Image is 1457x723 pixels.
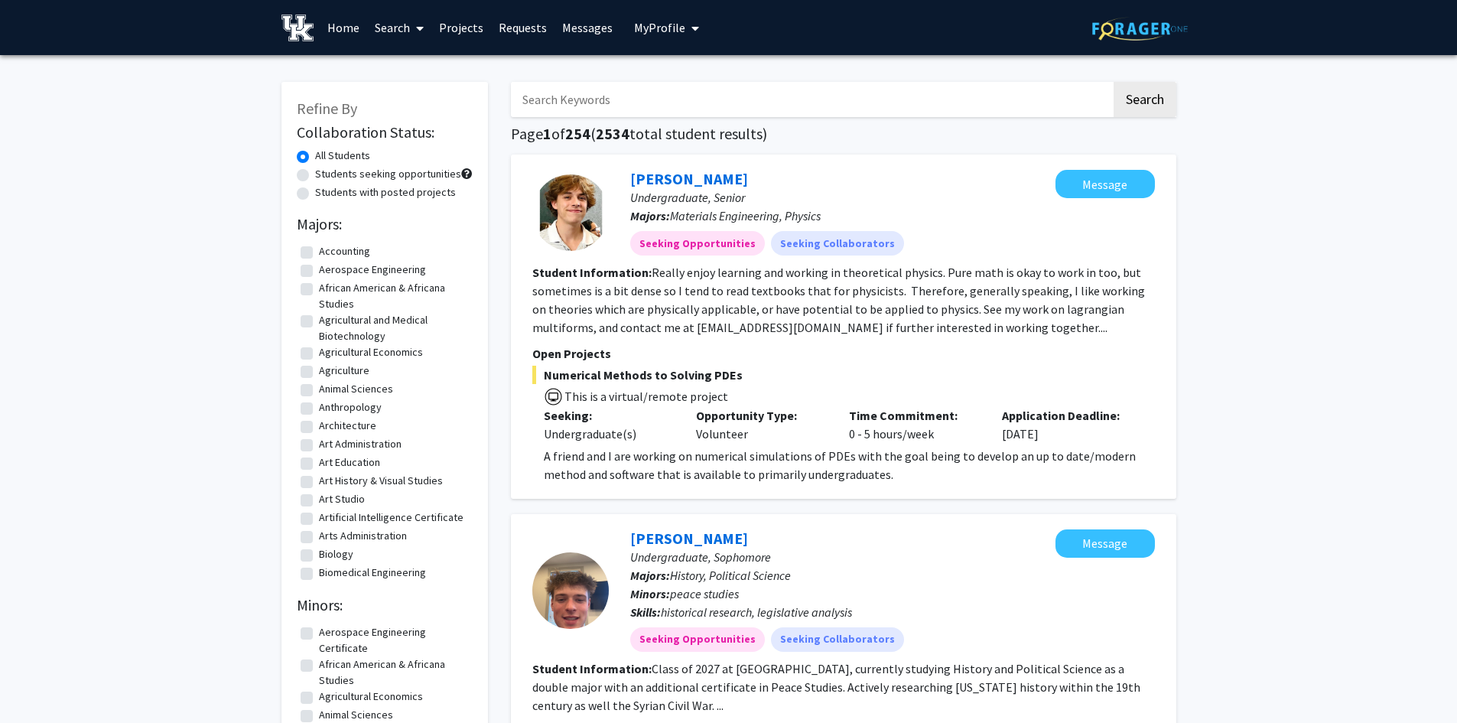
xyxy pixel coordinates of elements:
b: Skills: [630,604,661,620]
h2: Minors: [297,596,473,614]
button: Message Reece Harris [1055,529,1155,558]
label: Anthropology [319,399,382,415]
a: Home [320,1,367,54]
div: Volunteer [685,406,837,443]
p: Application Deadline: [1002,406,1132,425]
span: This is a virtual/remote project [563,389,728,404]
button: Search [1114,82,1176,117]
label: Agriculture [319,363,369,379]
label: Accounting [319,243,370,259]
label: Students with posted projects [315,184,456,200]
span: My Profile [634,20,685,35]
p: Seeking: [544,406,674,425]
a: Requests [491,1,555,54]
label: Art Studio [319,491,365,507]
label: African American & Africana Studies [319,656,469,689]
img: University of Kentucky Logo [281,15,314,41]
label: Biology [319,546,353,562]
label: Artificial Intelligence Certificate [319,510,463,526]
mat-chip: Seeking Opportunities [630,627,765,652]
label: Art Education [319,454,380,471]
div: Undergraduate(s) [544,425,674,443]
h2: Collaboration Status: [297,123,473,142]
b: Student Information: [532,661,652,676]
b: Student Information: [532,265,652,280]
span: peace studies [670,586,739,601]
label: Agricultural and Medical Biotechnology [319,312,469,344]
span: 254 [565,124,590,143]
label: Biosystems Engineering [319,583,430,599]
mat-chip: Seeking Collaborators [771,231,904,256]
p: A friend and I are working on numerical simulations of PDEs with the goal being to develop an up ... [544,447,1155,484]
a: [PERSON_NAME] [630,529,748,548]
label: Aerospace Engineering [319,262,426,278]
span: Undergraduate, Senior [630,190,745,205]
b: Majors: [630,208,670,223]
h2: Majors: [297,215,473,233]
a: Messages [555,1,620,54]
h1: Page of ( total student results) [511,125,1176,143]
label: Animal Sciences [319,381,393,397]
label: Art History & Visual Studies [319,473,443,489]
div: [DATE] [990,406,1143,443]
button: Message Gabriel Suarez [1055,170,1155,198]
label: All Students [315,148,370,164]
a: Projects [431,1,491,54]
b: Majors: [630,568,670,583]
span: Refine By [297,99,357,118]
label: Arts Administration [319,528,407,544]
span: Undergraduate, Sophomore [630,549,771,565]
span: 2534 [596,124,629,143]
label: African American & Africana Studies [319,280,469,312]
label: Aerospace Engineering Certificate [319,624,469,656]
label: Agricultural Economics [319,689,423,705]
label: Architecture [319,418,376,434]
span: historical research, legislative analysis [661,604,852,620]
p: Time Commitment: [849,406,979,425]
span: Open Projects [532,346,611,361]
mat-chip: Seeking Opportunities [630,231,765,256]
iframe: Chat [11,654,65,712]
mat-chip: Seeking Collaborators [771,627,904,652]
a: Search [367,1,431,54]
fg-read-more: Class of 2027 at [GEOGRAPHIC_DATA], currently studying History and Political Science as a double ... [532,661,1140,713]
a: [PERSON_NAME] [630,169,748,188]
img: ForagerOne Logo [1092,17,1188,41]
p: Opportunity Type: [696,406,826,425]
fg-read-more: Really enjoy learning and working in theoretical physics. Pure math is okay to work in too, but s... [532,265,1145,335]
input: Search Keywords [511,82,1111,117]
div: 0 - 5 hours/week [837,406,990,443]
span: Materials Engineering, Physics [670,208,821,223]
label: Agricultural Economics [319,344,423,360]
b: Minors: [630,586,670,601]
label: Animal Sciences [319,707,393,723]
span: History, Political Science [670,568,791,583]
span: 1 [543,124,551,143]
span: Numerical Methods to Solving PDEs [532,366,1155,384]
label: Students seeking opportunities [315,166,461,182]
label: Art Administration [319,436,402,452]
label: Biomedical Engineering [319,565,426,581]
